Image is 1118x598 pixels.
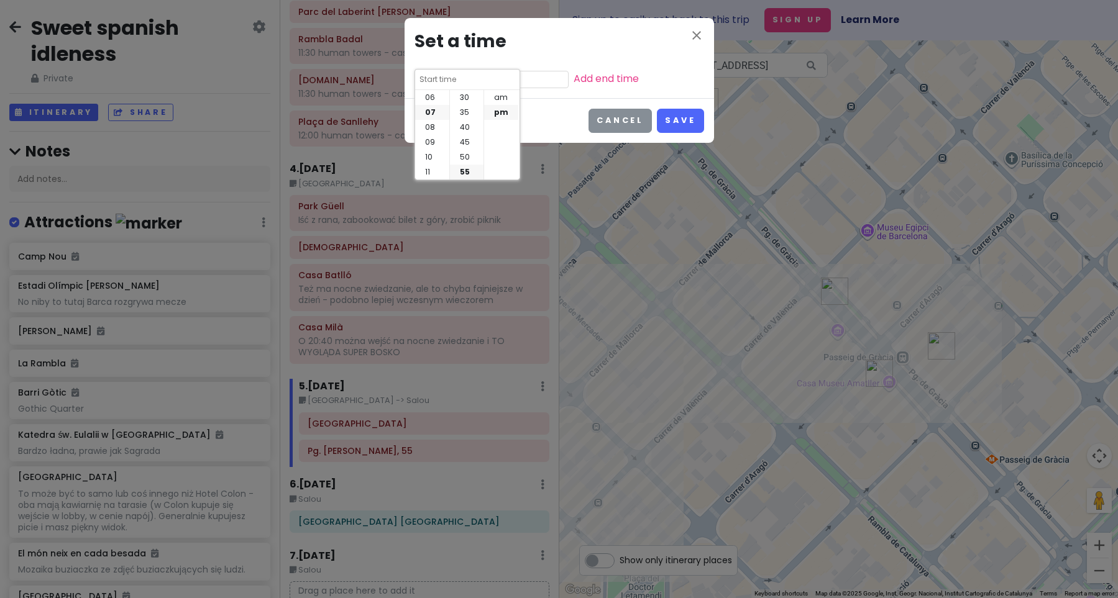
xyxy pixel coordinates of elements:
li: 50 [450,150,483,165]
button: Save [657,109,703,133]
li: 35 [450,105,483,120]
li: 40 [450,120,483,135]
li: 55 [450,165,483,179]
h3: Set a time [415,28,704,56]
button: Cancel [589,109,652,133]
button: Close [689,28,704,45]
input: Start time [419,73,516,86]
li: 10 [415,150,449,165]
i: close [689,28,704,43]
a: Add end time [574,71,639,86]
li: pm [484,105,518,120]
li: 07 [415,105,449,120]
li: 06 [415,90,449,105]
li: 09 [415,135,449,150]
li: am [484,90,518,105]
li: 30 [450,90,483,105]
li: 08 [415,120,449,135]
li: 11 [415,165,449,179]
li: 45 [450,135,483,150]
